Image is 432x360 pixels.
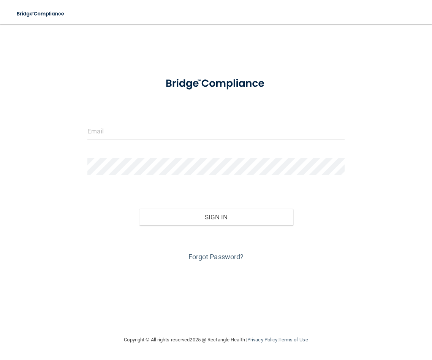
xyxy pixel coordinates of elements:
img: bridge_compliance_login_screen.278c3ca4.svg [11,6,70,22]
img: bridge_compliance_login_screen.278c3ca4.svg [155,70,277,97]
a: Terms of Use [279,337,308,343]
button: Sign In [139,209,293,225]
a: Privacy Policy [247,337,277,343]
div: Copyright © All rights reserved 2025 @ Rectangle Health | | [78,328,355,352]
input: Email [87,123,345,140]
a: Forgot Password? [188,253,244,261]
